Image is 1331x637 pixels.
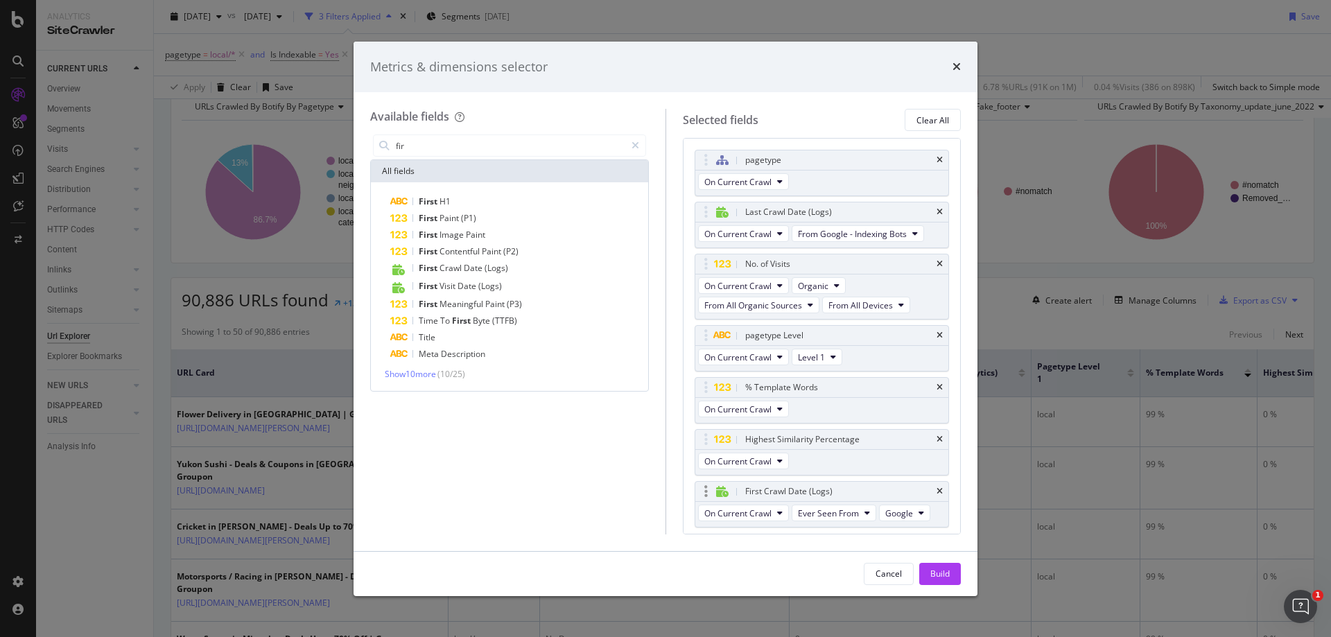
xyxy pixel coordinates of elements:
[370,58,548,76] div: Metrics & dimensions selector
[704,403,772,415] span: On Current Crawl
[441,348,485,360] span: Description
[879,505,930,521] button: Google
[695,325,950,372] div: pagetype LeveltimesOn Current CrawlLevel 1
[695,429,950,475] div: Highest Similarity PercentagetimesOn Current Crawl
[478,280,502,292] span: (Logs)
[419,212,440,224] span: First
[916,114,949,126] div: Clear All
[745,433,860,446] div: Highest Similarity Percentage
[452,315,473,326] span: First
[698,453,789,469] button: On Current Crawl
[466,229,485,241] span: Paint
[440,298,485,310] span: Meaningful
[905,109,961,131] button: Clear All
[937,487,943,496] div: times
[798,507,859,519] span: Ever Seen From
[419,262,440,274] span: First
[695,377,950,424] div: % Template WordstimesOn Current Crawl
[937,331,943,340] div: times
[419,348,441,360] span: Meta
[937,208,943,216] div: times
[695,254,950,320] div: No. of VisitstimesOn Current CrawlOrganicFrom All Organic SourcesFrom All Devices
[473,315,492,326] span: Byte
[698,173,789,190] button: On Current Crawl
[822,297,910,313] button: From All Devices
[419,195,440,207] span: First
[952,58,961,76] div: times
[419,298,440,310] span: First
[492,315,517,326] span: (TTFB)
[370,109,449,124] div: Available fields
[919,563,961,585] button: Build
[385,368,436,380] span: Show 10 more
[440,195,451,207] span: H1
[798,280,828,292] span: Organic
[704,228,772,240] span: On Current Crawl
[440,315,452,326] span: To
[485,262,508,274] span: (Logs)
[503,245,519,257] span: (P2)
[437,368,465,380] span: ( 10 / 25 )
[683,112,758,128] div: Selected fields
[507,298,522,310] span: (P3)
[440,212,461,224] span: Paint
[698,277,789,294] button: On Current Crawl
[937,383,943,392] div: times
[937,435,943,444] div: times
[419,245,440,257] span: First
[1312,590,1323,601] span: 1
[440,229,466,241] span: Image
[704,455,772,467] span: On Current Crawl
[745,257,790,271] div: No. of Visits
[1284,590,1317,623] iframe: Intercom live chat
[792,505,876,521] button: Ever Seen From
[937,260,943,268] div: times
[440,262,464,274] span: Crawl
[792,277,846,294] button: Organic
[695,150,950,196] div: pagetypetimesOn Current Crawl
[394,135,625,156] input: Search by field name
[704,299,802,311] span: From All Organic Sources
[704,507,772,519] span: On Current Crawl
[419,331,435,343] span: Title
[745,381,818,394] div: % Template Words
[698,349,789,365] button: On Current Crawl
[864,563,914,585] button: Cancel
[828,299,893,311] span: From All Devices
[798,228,907,240] span: From Google - Indexing Bots
[419,280,440,292] span: First
[371,160,648,182] div: All fields
[440,280,458,292] span: Visit
[798,351,825,363] span: Level 1
[745,329,803,342] div: pagetype Level
[698,401,789,417] button: On Current Crawl
[698,505,789,521] button: On Current Crawl
[354,42,977,596] div: modal
[698,297,819,313] button: From All Organic Sources
[458,280,478,292] span: Date
[745,153,781,167] div: pagetype
[482,245,503,257] span: Paint
[698,225,789,242] button: On Current Crawl
[440,245,482,257] span: Contentful
[745,205,832,219] div: Last Crawl Date (Logs)
[792,225,924,242] button: From Google - Indexing Bots
[461,212,476,224] span: (P1)
[419,315,440,326] span: Time
[885,507,913,519] span: Google
[937,156,943,164] div: times
[464,262,485,274] span: Date
[704,351,772,363] span: On Current Crawl
[704,280,772,292] span: On Current Crawl
[419,229,440,241] span: First
[876,568,902,579] div: Cancel
[745,485,833,498] div: First Crawl Date (Logs)
[485,298,507,310] span: Paint
[792,349,842,365] button: Level 1
[704,176,772,188] span: On Current Crawl
[695,481,950,527] div: First Crawl Date (Logs)timesOn Current CrawlEver Seen FromGoogle
[695,202,950,248] div: Last Crawl Date (Logs)timesOn Current CrawlFrom Google - Indexing Bots
[930,568,950,579] div: Build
